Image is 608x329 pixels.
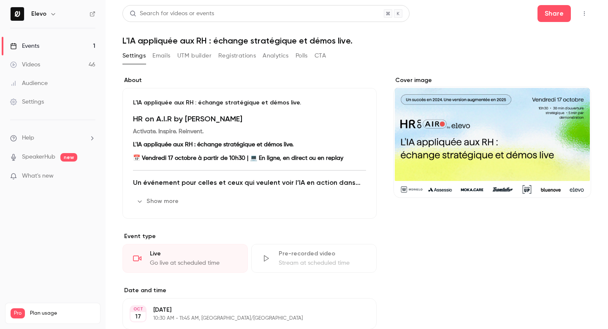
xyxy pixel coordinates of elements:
[10,79,48,88] div: Audience
[31,10,46,18] h6: Elevo
[11,308,25,318] span: Pro
[10,98,44,106] div: Settings
[251,244,377,273] div: Pre-recorded videoStream at scheduled time
[22,134,34,143] span: Help
[122,36,591,46] h1: L'IA appliquée aux RH : échange stratégique et démos live.
[30,310,95,317] span: Plan usage
[133,195,184,208] button: Show more
[85,173,95,180] iframe: Noticeable Trigger
[177,49,212,63] button: UTM builder
[152,49,170,63] button: Emails
[11,7,24,21] img: Elevo
[130,9,214,18] div: Search for videos or events
[10,60,40,69] div: Videos
[537,5,571,22] button: Share
[133,99,366,107] p: L'IA appliquée aux RH : échange stratégique et démos live.
[135,313,141,321] p: 17
[60,153,77,162] span: new
[296,49,308,63] button: Polls
[133,129,204,134] strong: Activate. Inspire. Reinvent.
[10,134,95,143] li: help-dropdown-opener
[394,76,591,85] label: Cover image
[122,49,146,63] button: Settings
[122,244,248,273] div: LiveGo live at scheduled time
[122,232,377,241] p: Event type
[394,76,591,198] section: Cover image
[122,76,377,85] label: About
[133,178,366,188] h2: Un événement pour celles et ceux qui veulent voir l’IA en action dans les RH.
[133,155,343,161] strong: 📅 Vendredi 17 octobre à partir de 10h30 | 💻 En ligne, en direct ou en replay
[150,249,237,258] div: Live
[10,42,39,50] div: Events
[22,172,54,181] span: What's new
[153,306,332,314] p: [DATE]
[150,259,237,267] div: Go live at scheduled time
[22,153,55,162] a: SpeakerHub
[279,249,366,258] div: Pre-recorded video
[130,306,146,312] div: OCT
[133,142,293,148] strong: L'IA appliquée aux RH : échange stratégique et démos live.
[153,315,332,322] p: 10:30 AM - 11:45 AM, [GEOGRAPHIC_DATA]/[GEOGRAPHIC_DATA]
[279,259,366,267] div: Stream at scheduled time
[315,49,326,63] button: CTA
[218,49,256,63] button: Registrations
[122,286,377,295] label: Date and time
[263,49,289,63] button: Analytics
[133,114,366,124] h1: HR on A.I.R by [PERSON_NAME]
